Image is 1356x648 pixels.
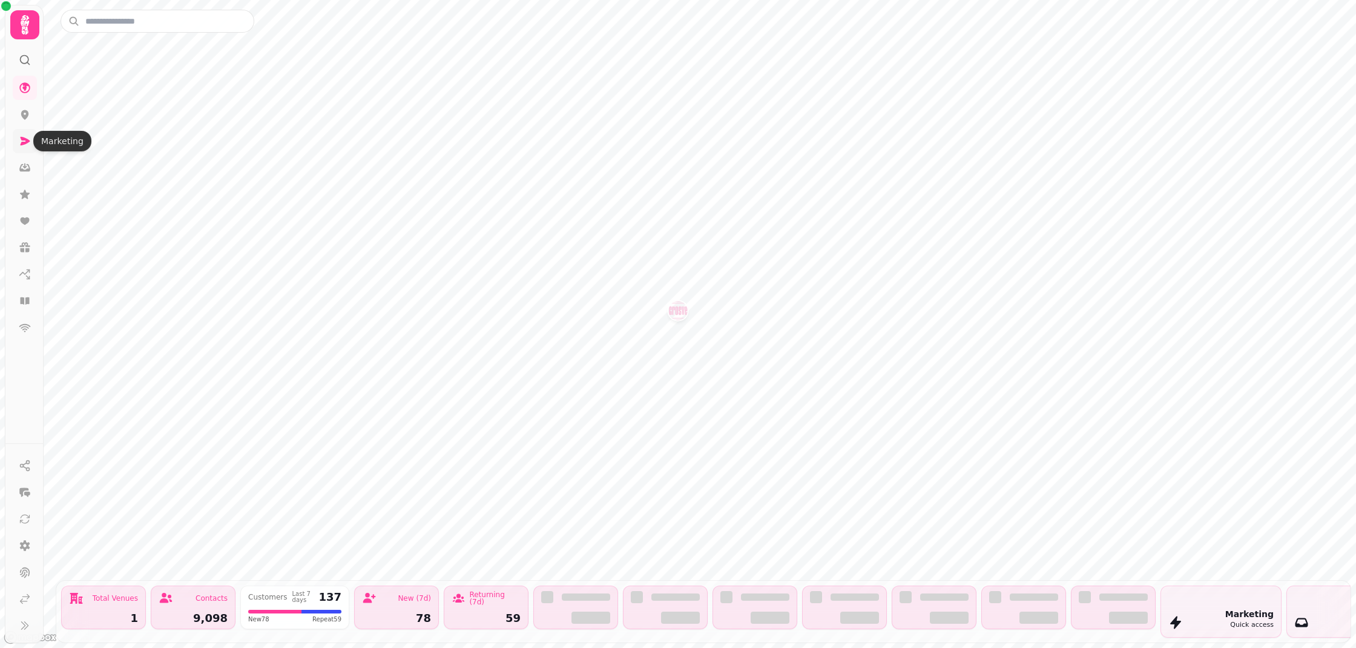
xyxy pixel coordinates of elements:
div: Total Venues [93,595,138,602]
div: 9,098 [159,613,228,624]
div: Map marker [668,301,688,324]
span: Repeat 59 [312,615,341,624]
button: MarketingQuick access [1160,586,1282,638]
div: 137 [318,592,341,603]
div: 78 [362,613,431,624]
span: New 78 [248,615,269,624]
div: Contacts [196,595,228,602]
div: Marketing [33,131,91,151]
div: Last 7 days [292,591,314,603]
button: The Grosvenor [668,301,688,320]
div: New (7d) [398,595,431,602]
div: Customers [248,593,288,601]
div: 59 [452,613,521,624]
a: Mapbox logo [4,630,57,644]
div: Marketing [1225,608,1274,620]
div: 1 [69,613,138,624]
div: Returning (7d) [469,591,521,606]
div: Quick access [1225,620,1274,630]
